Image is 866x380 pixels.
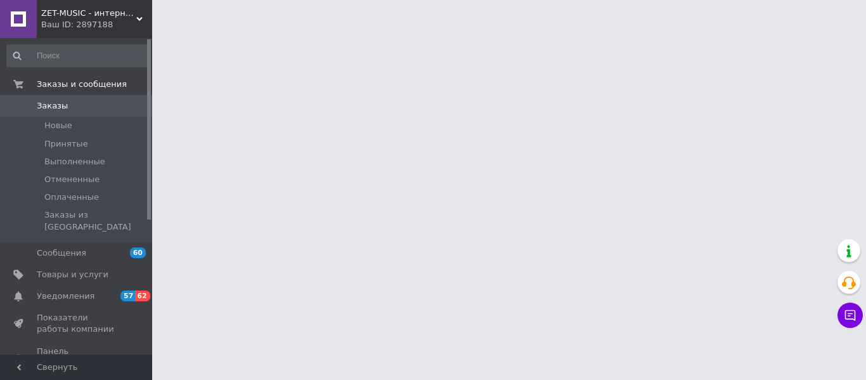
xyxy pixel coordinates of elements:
span: Товары и услуги [37,269,108,280]
button: Чат с покупателем [837,303,863,328]
span: ZET-MUSIC - интернет-магазин музыкальных инструментов [41,8,136,19]
span: Показатели работы компании [37,312,117,335]
span: 62 [135,291,150,301]
span: Новые [44,120,72,131]
span: Сообщения [37,247,86,259]
span: 60 [130,247,146,258]
span: Отмененные [44,174,100,185]
span: Панель управления [37,346,117,369]
span: Заказы из [GEOGRAPHIC_DATA] [44,209,148,232]
span: Уведомления [37,291,94,302]
span: Оплаченные [44,192,99,203]
span: Выполненные [44,156,105,167]
span: Заказы и сообщения [37,79,127,90]
div: Ваш ID: 2897188 [41,19,152,30]
span: Заказы [37,100,68,112]
span: Принятые [44,138,88,150]
span: 57 [120,291,135,301]
input: Поиск [6,44,150,67]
